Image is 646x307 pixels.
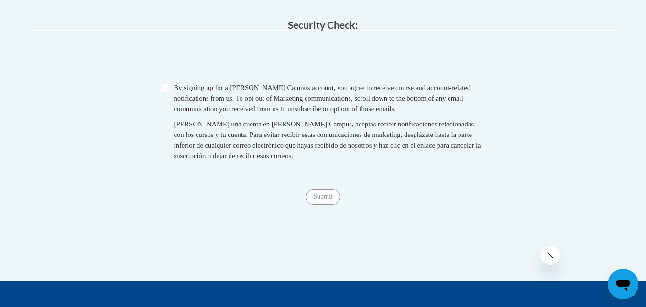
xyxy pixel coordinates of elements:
span: Security Check: [288,19,358,31]
span: Hi. How can we help? [6,7,77,14]
iframe: reCAPTCHA [251,40,396,78]
input: Submit [306,189,340,205]
span: By signing up for a [PERSON_NAME] Campus account, you agree to receive course and account-related... [174,84,471,113]
iframe: Close message [541,246,560,265]
iframe: Button to launch messaging window [608,269,638,299]
span: [PERSON_NAME] una cuenta en [PERSON_NAME] Campus, aceptas recibir notificaciones relacionadas con... [174,120,481,159]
